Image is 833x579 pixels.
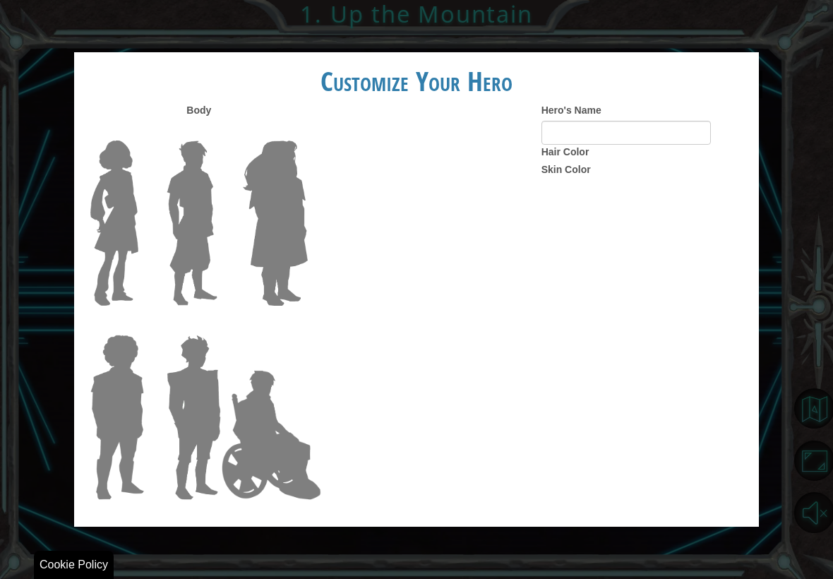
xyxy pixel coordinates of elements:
img: Hero Jamie [216,364,327,506]
img: Hero Steven [85,329,150,506]
h1: Customize Your Hero [74,66,759,96]
label: Body [186,103,211,117]
label: Hair Color [541,145,589,159]
img: Hero Garnet [161,329,227,506]
label: Hero's Name [541,103,601,117]
img: Hero Lars [161,135,224,311]
label: Skin Color [541,162,591,177]
img: Hero Amethyst [237,135,314,311]
img: Hero Connie [85,135,144,311]
div: Cookie Policy [34,551,114,579]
